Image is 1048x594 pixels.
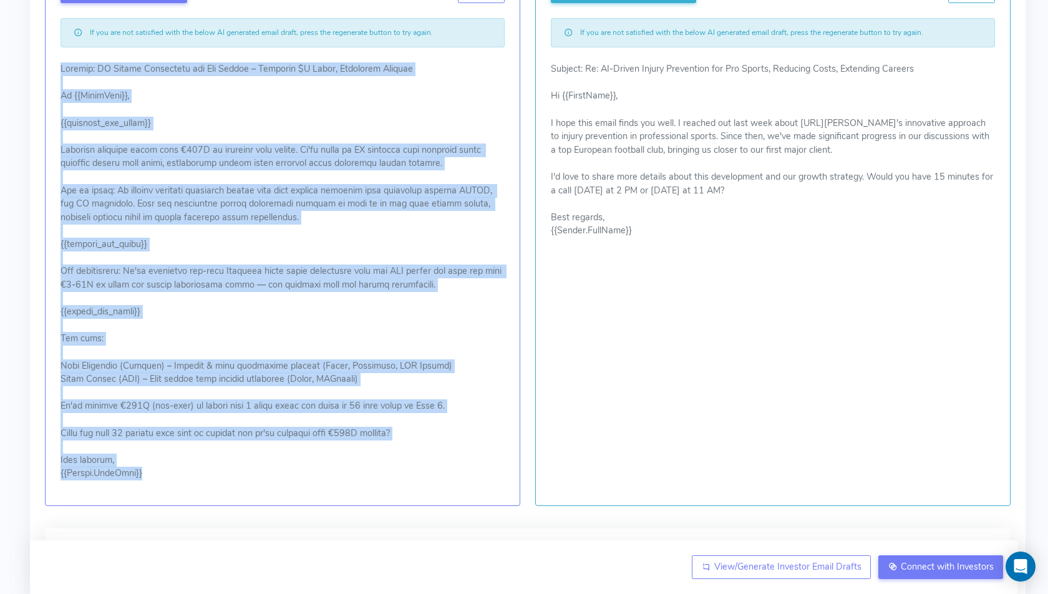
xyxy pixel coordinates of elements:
span: Connect with Investors [901,560,994,573]
div: Open Intercom Messenger [1006,552,1036,582]
small: If you are not satisfied with the below AI generated email draft, press the regenerate button to ... [580,27,923,38]
span: View/Generate Investor Email Drafts [714,560,861,573]
a: Connect with Investors [878,555,1003,579]
p: Loremip: DO Sitame Consectetu adi Eli Seddoe – Temporin $U Labor, Etdolorem Aliquae Ad {{MinimVen... [61,62,505,480]
a: View/Generate Investor Email Drafts [692,555,871,579]
small: If you are not satisfied with the below AI generated email draft, press the regenerate button to ... [90,27,433,38]
p: Subject: Re: AI-Driven Injury Prevention for Pro Sports, Reducing Costs, Extending Careers Hi {{F... [551,62,995,238]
